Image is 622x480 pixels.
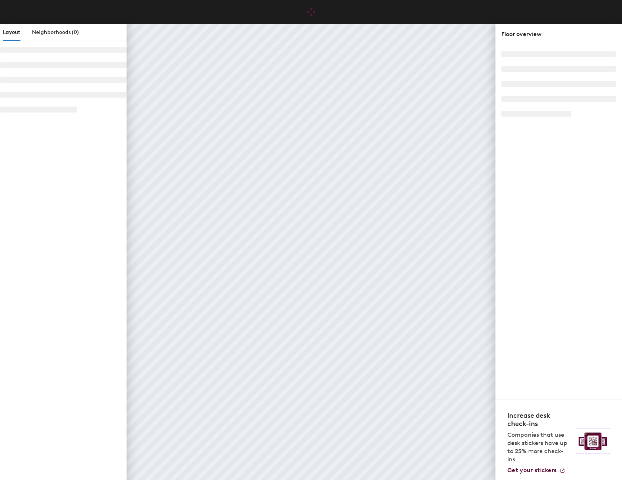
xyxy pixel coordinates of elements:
a: Get your stickers [507,467,565,474]
span: Neighborhoods (0) [32,29,79,35]
p: Companies that use desk stickers have up to 25% more check-ins. [507,431,571,464]
span: Get your stickers [507,467,556,474]
div: Floor overview [501,30,616,39]
h4: Increase desk check-ins [507,411,571,428]
span: Layout [3,29,20,35]
img: Sticker logo [576,429,610,454]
